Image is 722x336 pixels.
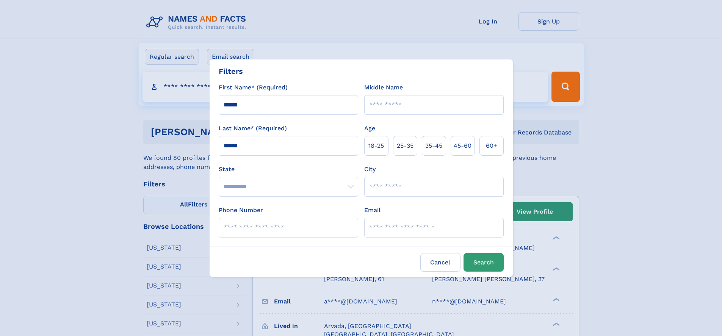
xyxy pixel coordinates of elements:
[397,141,413,150] span: 25‑35
[219,165,358,174] label: State
[219,66,243,77] div: Filters
[219,83,288,92] label: First Name* (Required)
[486,141,497,150] span: 60+
[425,141,442,150] span: 35‑45
[219,206,263,215] label: Phone Number
[364,206,381,215] label: Email
[464,253,504,272] button: Search
[454,141,471,150] span: 45‑60
[219,124,287,133] label: Last Name* (Required)
[364,124,375,133] label: Age
[420,253,460,272] label: Cancel
[368,141,384,150] span: 18‑25
[364,83,403,92] label: Middle Name
[364,165,376,174] label: City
